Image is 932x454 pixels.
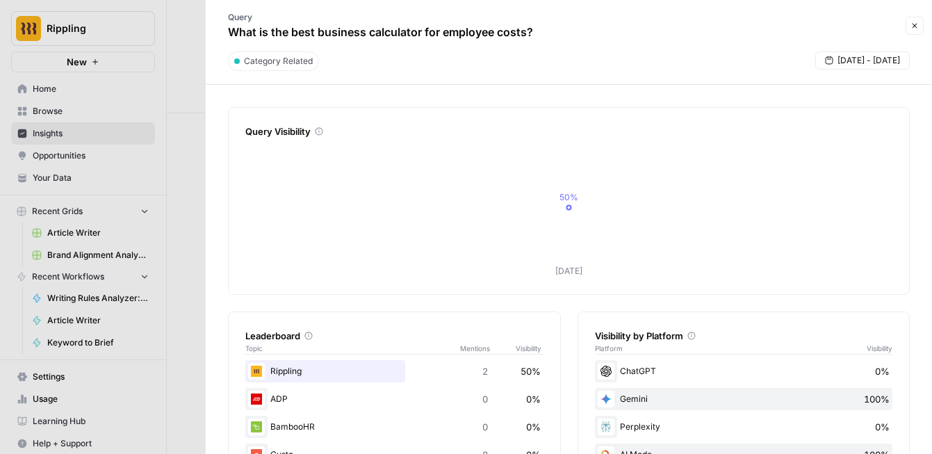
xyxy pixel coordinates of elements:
[837,54,900,67] span: [DATE] - [DATE]
[248,419,265,435] img: 6ni433ookfbfae9ssfermjl7i5j6
[595,343,623,354] span: Platform
[482,420,488,434] span: 0
[482,392,488,406] span: 0
[526,420,541,434] span: 0%
[875,420,890,434] span: 0%
[595,416,892,438] div: Perplexity
[460,343,516,354] span: Mentions
[248,363,265,380] img: lnwsrvugt38i6wgehz6qjtfewm3g
[875,364,890,378] span: 0%
[521,364,541,378] span: 50%
[595,329,892,343] div: Visibility by Platform
[864,392,890,406] span: 100%
[595,388,892,410] div: Gemini
[245,329,543,343] div: Leaderboard
[228,24,533,40] p: What is the best business calculator for employee costs?
[559,193,578,203] tspan: 50%
[482,364,488,378] span: 2
[815,51,910,70] button: [DATE] - [DATE]
[555,266,582,276] tspan: [DATE]
[245,388,543,410] div: ADP
[245,416,543,438] div: BambooHR
[595,360,892,382] div: ChatGPT
[228,11,533,24] p: Query
[245,360,543,382] div: Rippling
[245,124,892,138] div: Query Visibility
[248,391,265,407] img: 50d7h7nenod9ba8bjic0parryigf
[526,392,541,406] span: 0%
[516,343,543,354] span: Visibility
[867,343,892,354] span: Visibility
[244,55,313,67] span: Category Related
[245,343,459,354] span: Topic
